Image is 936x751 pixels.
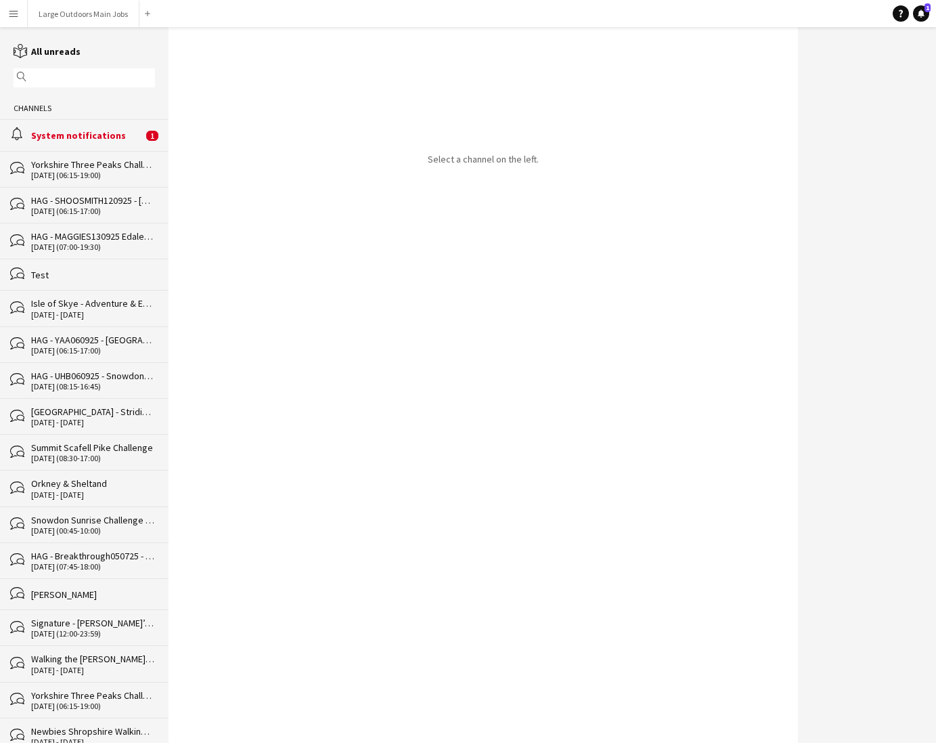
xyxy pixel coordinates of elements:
[31,490,155,500] div: [DATE] - [DATE]
[28,1,139,27] button: Large Outdoors Main Jobs
[31,442,155,454] div: Summit Scafell Pike Challenge
[924,3,931,12] span: 1
[428,153,539,165] p: Select a channel on the left.
[31,617,155,629] div: Signature - [PERSON_NAME]’s Wall Walking Weekend
[31,725,155,737] div: Newbies Shropshire Walking Weekend – [GEOGRAPHIC_DATA]
[31,297,155,309] div: Isle of Skye - Adventure & Explore
[31,158,155,171] div: Yorkshire Three Peaks Challenge – Guided Day Walk
[31,689,155,702] div: Yorkshire Three Peaks Challenge – Guided Day Walk
[31,242,155,252] div: [DATE] (07:00-19:30)
[31,194,155,207] div: HAG - SHOOSMITH120925 - [GEOGRAPHIC_DATA]
[31,629,155,639] div: [DATE] (12:00-23:59)
[31,526,155,536] div: [DATE] (00:45-10:00)
[31,514,155,526] div: Snowdon Sunrise Challenge UHB200725
[31,382,155,391] div: [DATE] (08:15-16:45)
[31,129,143,142] div: System notifications
[31,418,155,427] div: [DATE] - [DATE]
[31,477,155,490] div: Orkney & Sheltand
[31,334,155,346] div: HAG - YAA060925 - [GEOGRAPHIC_DATA]
[31,171,155,180] div: [DATE] (06:15-19:00)
[146,131,158,141] span: 1
[31,370,155,382] div: HAG - UHB060925 - Snowdon Challenge - Llanberis Path
[913,5,929,22] a: 1
[31,207,155,216] div: [DATE] (06:15-17:00)
[31,588,155,601] div: [PERSON_NAME]
[14,45,81,58] a: All unreads
[31,550,155,562] div: HAG - Breakthrough050725 - Summit Ben Nevis Challenge
[31,562,155,572] div: [DATE] (07:45-18:00)
[31,702,155,711] div: [DATE] (06:15-19:00)
[31,310,155,320] div: [DATE] - [DATE]
[31,346,155,356] div: [DATE] (06:15-17:00)
[31,230,155,242] div: HAG - MAGGIES130925 Edale Skyline Challenge
[31,454,155,463] div: [DATE] (08:30-17:00)
[31,406,155,418] div: [GEOGRAPHIC_DATA] - Striding Edge & Sharp Edge / Scafell Pike Challenge Weekend / Wild Swim - [GE...
[31,653,155,665] div: Walking the [PERSON_NAME] Way - [GEOGRAPHIC_DATA]
[31,269,155,281] div: Test
[31,666,155,675] div: [DATE] - [DATE]
[31,737,155,747] div: [DATE] - [DATE]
